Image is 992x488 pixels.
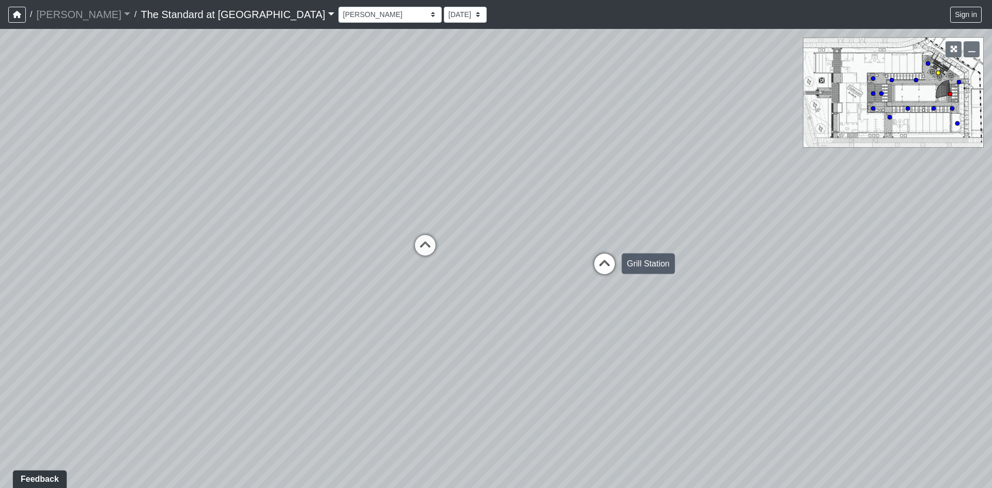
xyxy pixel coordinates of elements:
div: Grill Station [622,254,675,274]
span: / [26,4,36,25]
span: / [130,4,141,25]
a: The Standard at [GEOGRAPHIC_DATA] [141,4,334,25]
iframe: Ybug feedback widget [8,467,69,488]
button: Sign in [950,7,982,23]
a: [PERSON_NAME] [36,4,130,25]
